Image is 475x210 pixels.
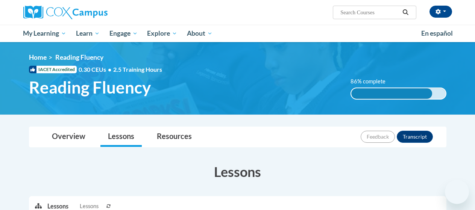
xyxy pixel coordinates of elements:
span: Explore [147,29,177,38]
a: My Learning [18,25,71,42]
a: En español [416,26,458,41]
span: My Learning [23,29,66,38]
div: 86% complete [351,88,433,99]
span: En español [421,29,453,37]
a: Lessons [100,127,142,147]
iframe: Button to launch messaging window [445,180,469,204]
a: Explore [142,25,182,42]
a: Engage [105,25,143,42]
span: Reading Fluency [55,53,103,61]
span: About [187,29,212,38]
button: Feedback [361,131,395,143]
span: 0.30 CEUs [79,65,113,74]
div: Main menu [18,25,458,42]
a: Cox Campus [23,6,159,19]
a: Resources [149,127,199,147]
input: Search Courses [340,8,400,17]
a: Overview [44,127,93,147]
a: Home [29,53,47,61]
span: Engage [109,29,138,38]
a: About [182,25,217,42]
span: • [108,66,111,73]
button: Account Settings [429,6,452,18]
span: Learn [76,29,100,38]
a: Learn [71,25,105,42]
button: Search [400,8,411,17]
span: IACET Accredited [29,66,77,73]
label: 86% complete [351,77,394,86]
span: 2.5 Training Hours [113,66,162,73]
button: Transcript [397,131,433,143]
span: Reading Fluency [29,77,151,97]
img: Cox Campus [23,6,108,19]
h3: Lessons [29,162,446,181]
